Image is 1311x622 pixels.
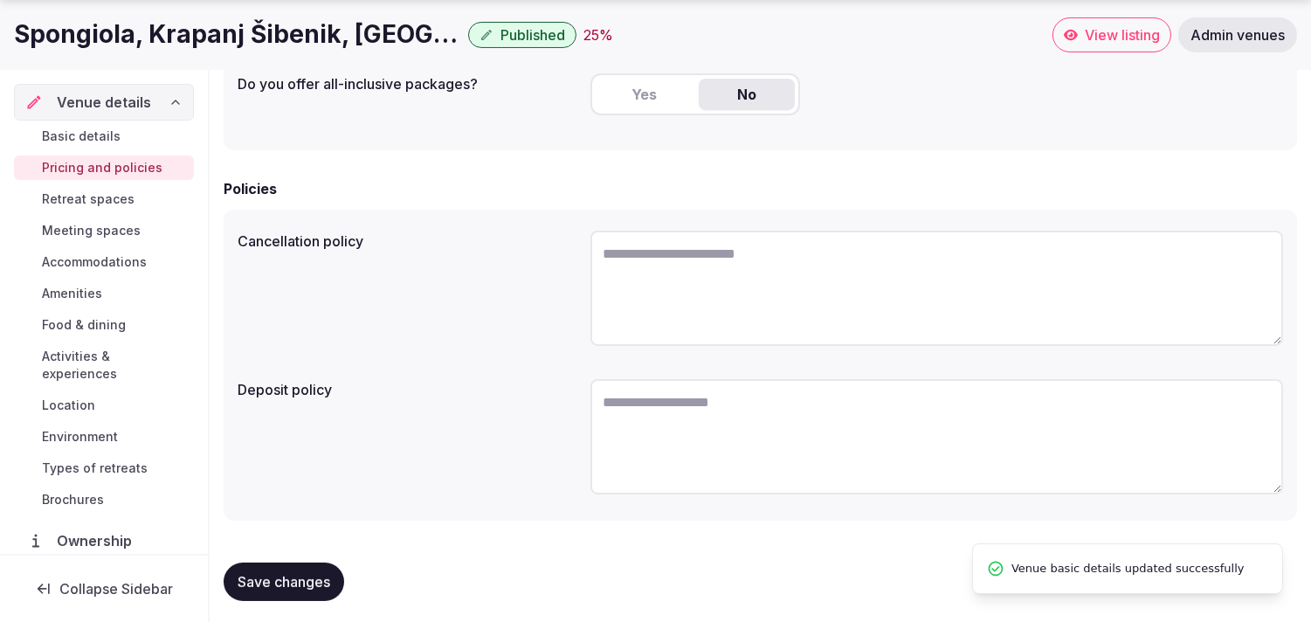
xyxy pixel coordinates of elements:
[42,159,162,176] span: Pricing and policies
[42,190,135,208] span: Retreat spaces
[14,393,194,418] a: Location
[42,348,187,383] span: Activities & experiences
[224,178,277,199] h2: Policies
[1178,17,1297,52] a: Admin venues
[583,24,613,45] button: 25%
[14,522,194,559] a: Ownership
[1085,26,1160,44] span: View listing
[1011,558,1245,579] span: Venue basic details updated successfully
[14,570,194,608] button: Collapse Sidebar
[42,222,141,239] span: Meeting spaces
[14,187,194,211] a: Retreat spaces
[468,22,576,48] button: Published
[14,344,194,386] a: Activities & experiences
[238,383,576,397] label: Deposit policy
[14,281,194,306] a: Amenities
[238,77,576,91] label: Do you offer all-inclusive packages?
[699,79,795,110] button: No
[14,456,194,480] a: Types of retreats
[238,573,330,591] span: Save changes
[57,92,151,113] span: Venue details
[14,250,194,274] a: Accommodations
[42,428,118,446] span: Environment
[14,155,194,180] a: Pricing and policies
[596,79,692,110] button: Yes
[42,253,147,271] span: Accommodations
[14,425,194,449] a: Environment
[42,460,148,477] span: Types of retreats
[42,285,102,302] span: Amenities
[59,580,173,598] span: Collapse Sidebar
[42,128,121,145] span: Basic details
[57,530,139,551] span: Ownership
[1190,26,1285,44] span: Admin venues
[14,487,194,512] a: Brochures
[14,313,194,337] a: Food & dining
[1052,17,1171,52] a: View listing
[224,563,344,601] button: Save changes
[42,491,104,508] span: Brochures
[42,316,126,334] span: Food & dining
[583,24,613,45] div: 25 %
[42,397,95,414] span: Location
[238,234,576,248] label: Cancellation policy
[14,218,194,243] a: Meeting spaces
[14,124,194,149] a: Basic details
[500,26,565,44] span: Published
[14,17,461,52] h1: Spongiola, Krapanj Šibenik, [GEOGRAPHIC_DATA]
